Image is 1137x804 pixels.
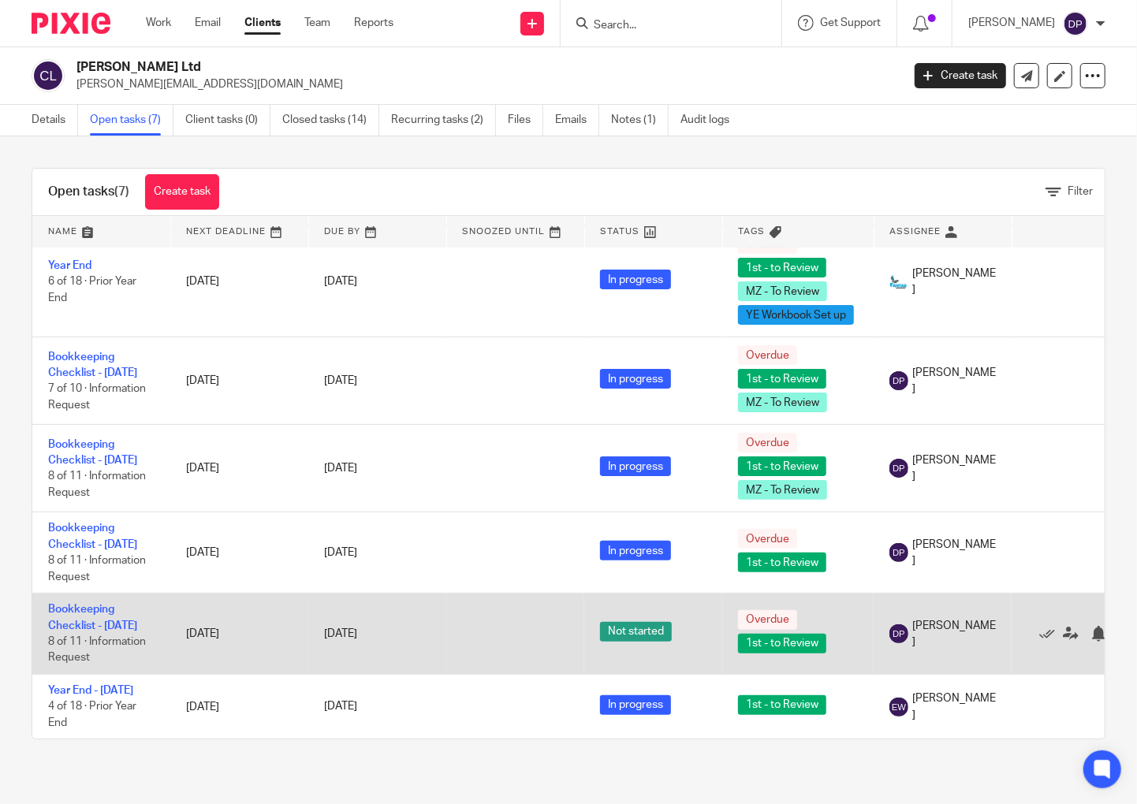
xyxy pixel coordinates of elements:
[32,105,78,136] a: Details
[145,174,219,210] a: Create task
[463,227,546,236] span: Snoozed Until
[48,702,136,729] span: 4 of 18 · Prior Year End
[738,634,826,653] span: 1st - to Review
[48,523,137,549] a: Bookkeeping Checklist - [DATE]
[889,543,908,562] img: svg%3E
[185,105,270,136] a: Client tasks (0)
[738,393,827,412] span: MZ - To Review
[32,13,110,34] img: Pixie
[1063,11,1088,36] img: svg%3E
[915,63,1006,88] a: Create task
[324,375,357,386] span: [DATE]
[354,15,393,31] a: Reports
[738,369,826,389] span: 1st - to Review
[48,383,146,411] span: 7 of 10 · Information Request
[195,15,221,31] a: Email
[90,105,173,136] a: Open tasks (7)
[968,15,1055,31] p: [PERSON_NAME]
[820,17,881,28] span: Get Support
[170,594,308,675] td: [DATE]
[244,15,281,31] a: Clients
[738,480,827,500] span: MZ - To Review
[48,604,137,631] a: Bookkeeping Checklist - [DATE]
[600,369,671,389] span: In progress
[170,337,308,425] td: [DATE]
[889,272,908,291] img: Fantail-Accountancy.co.uk%20Mockup%2005%20-%20REVISED%20(2).jpg
[48,352,137,378] a: Bookkeeping Checklist - [DATE]
[304,15,330,31] a: Team
[1068,186,1093,197] span: Filter
[912,266,996,298] span: [PERSON_NAME]
[324,463,357,474] span: [DATE]
[48,555,146,583] span: 8 of 11 · Information Request
[912,690,996,723] span: [PERSON_NAME]
[146,15,171,31] a: Work
[601,227,640,236] span: Status
[738,456,826,476] span: 1st - to Review
[680,105,741,136] a: Audit logs
[114,185,129,198] span: (7)
[48,260,91,271] a: Year End
[912,537,996,569] span: [PERSON_NAME]
[738,695,826,715] span: 1st - to Review
[889,371,908,390] img: svg%3E
[738,345,797,365] span: Overdue
[889,624,908,643] img: svg%3E
[600,695,671,715] span: In progress
[1039,626,1063,642] a: Mark as done
[48,636,146,664] span: 8 of 11 · Information Request
[738,553,826,572] span: 1st - to Review
[738,610,797,630] span: Overdue
[912,452,996,485] span: [PERSON_NAME]
[391,105,496,136] a: Recurring tasks (2)
[48,685,133,696] a: Year End - [DATE]
[324,628,357,639] span: [DATE]
[889,459,908,478] img: svg%3E
[600,541,671,560] span: In progress
[282,105,379,136] a: Closed tasks (14)
[912,618,996,650] span: [PERSON_NAME]
[48,439,137,466] a: Bookkeeping Checklist - [DATE]
[76,76,891,92] p: [PERSON_NAME][EMAIL_ADDRESS][DOMAIN_NAME]
[600,456,671,476] span: In progress
[600,622,672,642] span: Not started
[170,512,308,594] td: [DATE]
[76,59,728,76] h2: [PERSON_NAME] Ltd
[324,276,357,287] span: [DATE]
[170,425,308,512] td: [DATE]
[170,675,308,739] td: [DATE]
[324,702,357,713] span: [DATE]
[170,226,308,337] td: [DATE]
[912,365,996,397] span: [PERSON_NAME]
[738,433,797,452] span: Overdue
[555,105,599,136] a: Emails
[738,305,854,325] span: YE Workbook Set up
[592,19,734,33] input: Search
[48,276,136,303] span: 6 of 18 · Prior Year End
[508,105,543,136] a: Files
[32,59,65,92] img: svg%3E
[738,281,827,301] span: MZ - To Review
[739,227,766,236] span: Tags
[324,547,357,558] span: [DATE]
[611,105,669,136] a: Notes (1)
[600,270,671,289] span: In progress
[48,184,129,200] h1: Open tasks
[738,258,826,277] span: 1st - to Review
[889,698,908,717] img: svg%3E
[48,471,146,498] span: 8 of 11 · Information Request
[738,529,797,549] span: Overdue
